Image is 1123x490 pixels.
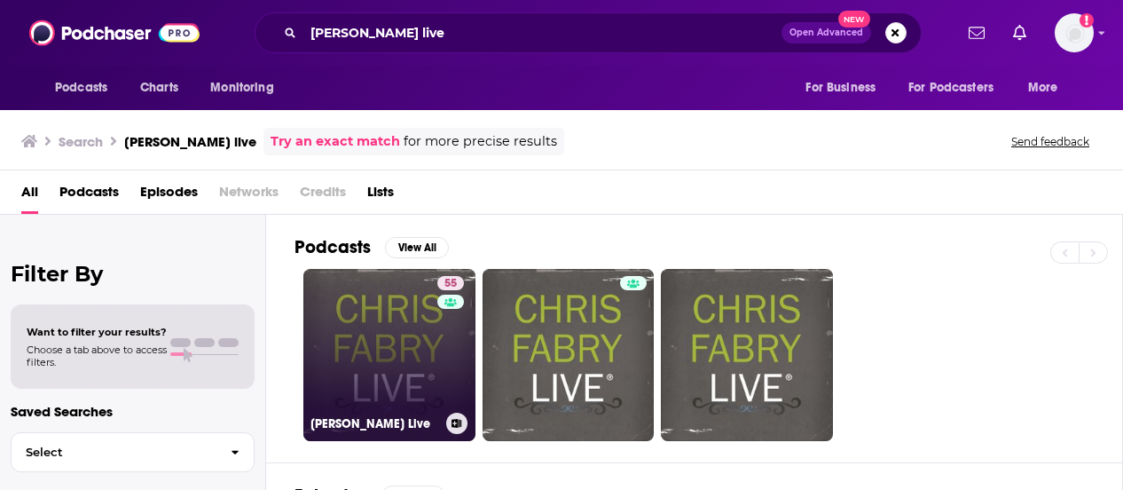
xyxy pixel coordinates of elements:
[385,237,449,258] button: View All
[271,131,400,152] a: Try an exact match
[437,276,464,290] a: 55
[140,75,178,100] span: Charts
[11,403,255,420] p: Saved Searches
[962,18,992,48] a: Show notifications dropdown
[21,178,38,214] a: All
[129,71,189,105] a: Charts
[1055,13,1094,52] img: User Profile
[210,75,273,100] span: Monitoring
[908,75,993,100] span: For Podcasters
[805,75,876,100] span: For Business
[198,71,296,105] button: open menu
[300,178,346,214] span: Credits
[27,326,167,338] span: Want to filter your results?
[310,416,439,431] h3: [PERSON_NAME] Live
[789,28,863,37] span: Open Advanced
[294,236,449,258] a: PodcastsView All
[59,133,103,150] h3: Search
[367,178,394,214] a: Lists
[255,12,922,53] div: Search podcasts, credits, & more...
[12,447,216,458] span: Select
[1055,13,1094,52] button: Show profile menu
[897,71,1019,105] button: open menu
[404,131,557,152] span: for more precise results
[1006,134,1095,149] button: Send feedback
[140,178,198,214] a: Episodes
[303,269,475,441] a: 55[PERSON_NAME] Live
[793,71,898,105] button: open menu
[1016,71,1080,105] button: open menu
[11,432,255,472] button: Select
[29,16,200,50] img: Podchaser - Follow, Share and Rate Podcasts
[124,133,256,150] h3: [PERSON_NAME] live
[838,11,870,28] span: New
[294,236,371,258] h2: Podcasts
[43,71,130,105] button: open menu
[11,261,255,287] h2: Filter By
[59,178,119,214] a: Podcasts
[27,344,167,368] span: Choose a tab above to access filters.
[781,22,871,43] button: Open AdvancedNew
[1028,75,1058,100] span: More
[303,19,781,47] input: Search podcasts, credits, & more...
[444,275,457,293] span: 55
[55,75,107,100] span: Podcasts
[1055,13,1094,52] span: Logged in as mkercher
[1006,18,1033,48] a: Show notifications dropdown
[219,178,279,214] span: Networks
[1080,13,1094,28] svg: Add a profile image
